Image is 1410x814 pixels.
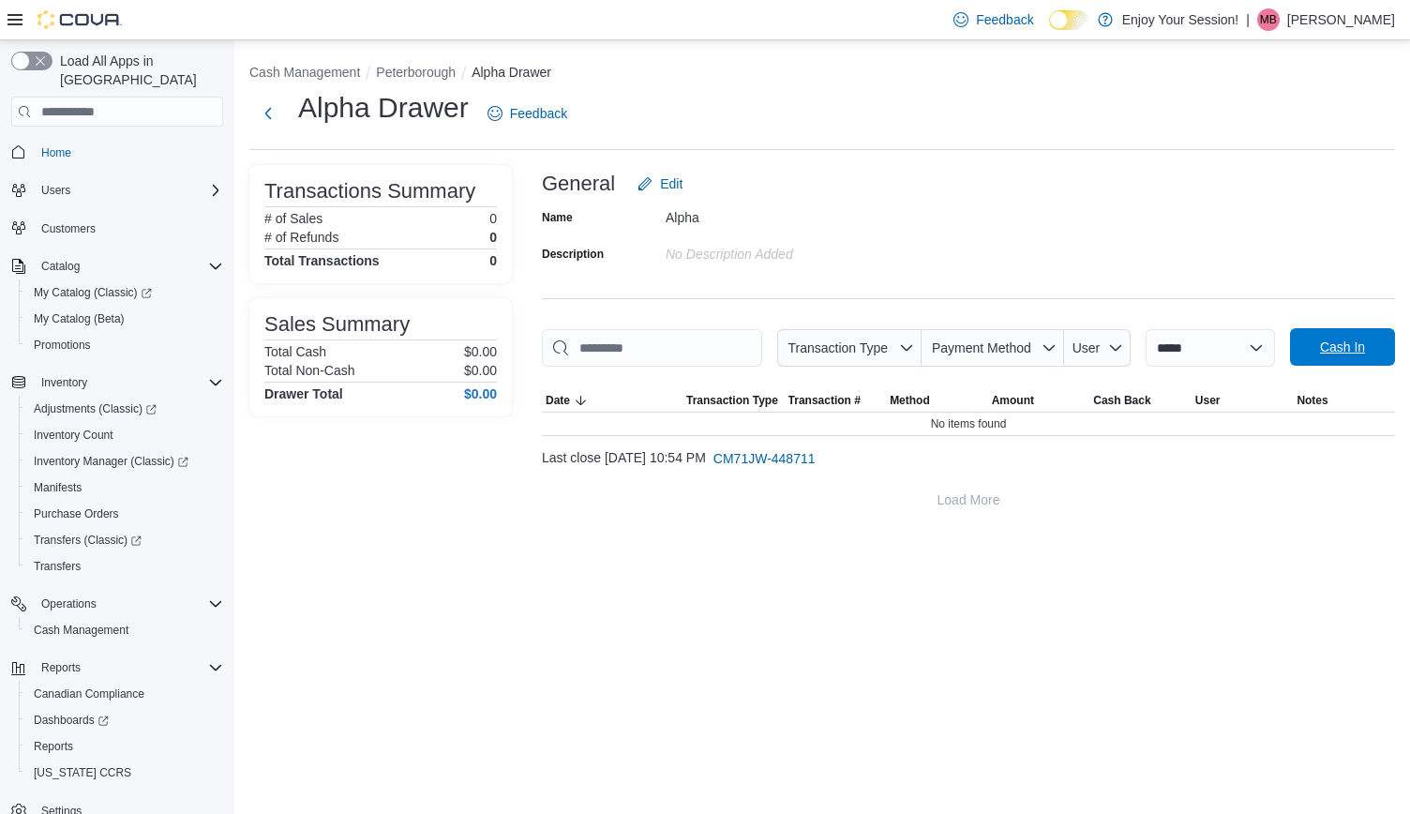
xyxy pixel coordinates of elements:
span: Operations [41,596,97,611]
span: Inventory Manager (Classic) [26,450,223,473]
span: Inventory Count [34,428,113,443]
button: Cash Management [19,617,231,643]
a: Dashboards [19,707,231,733]
button: Reports [19,733,231,760]
div: Last close [DATE] 10:54 PM [542,440,1395,477]
a: Manifests [26,476,89,499]
span: User [1195,393,1221,408]
button: Inventory [34,371,95,394]
span: Operations [34,593,223,615]
button: Cash Management [249,65,360,80]
span: Transfers (Classic) [34,533,142,548]
button: CM71JW-448711 [706,440,823,477]
span: Adjustments (Classic) [34,401,157,416]
span: Promotions [34,338,91,353]
button: Catalog [4,253,231,279]
p: [PERSON_NAME] [1287,8,1395,31]
span: [US_STATE] CCRS [34,765,131,780]
a: Inventory Count [26,424,121,446]
span: Cash Management [34,623,128,638]
button: Operations [34,593,104,615]
label: Name [542,210,573,225]
a: Feedback [946,1,1041,38]
span: My Catalog (Classic) [34,285,152,300]
button: Date [542,389,682,412]
button: Method [886,389,988,412]
p: $0.00 [464,363,497,378]
button: Alpha Drawer [472,65,551,80]
span: Load More [937,490,1000,509]
a: Adjustments (Classic) [26,398,164,420]
span: Customers [41,221,96,236]
img: Cova [37,10,122,29]
span: No items found [931,416,1007,431]
span: Payment Method [932,340,1031,355]
span: Cash In [1320,338,1365,356]
a: Inventory Manager (Classic) [19,448,231,475]
button: Cash In [1290,328,1395,366]
a: Feedback [480,95,575,132]
button: Canadian Compliance [19,681,231,707]
button: Peterborough [376,65,456,80]
span: Catalog [34,255,223,278]
p: | [1246,8,1250,31]
span: Purchase Orders [34,506,119,521]
button: Users [4,177,231,203]
span: Notes [1297,393,1327,408]
button: Reports [4,655,231,681]
a: Dashboards [26,709,116,731]
span: Transfers (Classic) [26,529,223,551]
button: Edit [630,165,690,203]
h4: Total Transactions [264,253,380,268]
span: Canadian Compliance [26,683,223,705]
span: Transfers [34,559,81,574]
span: Washington CCRS [26,761,223,784]
span: Edit [660,174,682,193]
h6: # of Sales [264,211,322,226]
input: This is a search bar. As you type, the results lower in the page will automatically filter. [542,329,762,367]
a: Adjustments (Classic) [19,396,231,422]
button: Manifests [19,475,231,501]
p: 0 [489,211,497,226]
a: Promotions [26,334,98,356]
span: Catalog [41,259,80,274]
p: Enjoy Your Session! [1122,8,1239,31]
p: 0 [489,230,497,245]
div: No Description added [666,239,917,262]
button: Operations [4,591,231,617]
span: Load All Apps in [GEOGRAPHIC_DATA] [52,52,223,89]
button: [US_STATE] CCRS [19,760,231,786]
button: Notes [1293,389,1395,412]
button: Reports [34,656,88,679]
span: Reports [41,660,81,675]
span: MB [1260,8,1277,31]
button: Next [249,95,287,132]
button: Promotions [19,332,231,358]
span: Transaction Type [686,393,778,408]
a: Customers [34,218,103,240]
button: Users [34,179,78,202]
span: Home [41,145,71,160]
span: Customers [34,217,223,240]
h6: # of Refunds [264,230,338,245]
button: User [1064,329,1131,367]
span: My Catalog (Classic) [26,281,223,304]
button: Cash Back [1089,389,1192,412]
h6: Total Cash [264,344,326,359]
button: Load More [542,481,1395,519]
span: Feedback [976,10,1033,29]
span: My Catalog (Beta) [26,308,223,330]
span: Dark Mode [1049,30,1050,31]
span: Cash Management [26,619,223,641]
button: Payment Method [922,329,1064,367]
button: Home [4,138,231,165]
span: Inventory Manager (Classic) [34,454,188,469]
span: Dashboards [26,709,223,731]
button: Inventory Count [19,422,231,448]
span: Cash Back [1093,393,1150,408]
h3: Transactions Summary [264,180,475,203]
span: Purchase Orders [26,503,223,525]
a: Transfers (Classic) [26,529,149,551]
span: Inventory [34,371,223,394]
span: User [1072,340,1101,355]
